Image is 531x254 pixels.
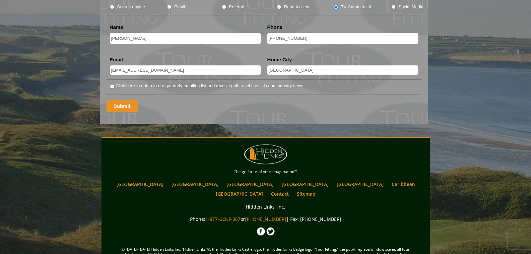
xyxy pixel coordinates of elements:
label: Click here to opt-in to our quarterly emailing list and receive golf travel specials and industry... [116,83,303,89]
a: [GEOGRAPHIC_DATA] [213,189,266,199]
label: Home City [267,56,292,63]
a: [PHONE_NUMBER] [245,216,286,222]
a: Contact [268,189,292,199]
label: Name [110,24,123,31]
label: Social Media [398,4,423,10]
label: Referral [229,4,244,10]
label: Repeat client [284,4,309,10]
label: Email [110,56,123,63]
a: [GEOGRAPHIC_DATA] [333,179,387,189]
label: TV Commercial [341,4,371,10]
label: Phone [267,24,283,31]
a: 1-877-GOLF-067 [205,216,240,222]
label: Search engine [117,4,145,10]
a: [GEOGRAPHIC_DATA] [168,179,222,189]
p: Hidden Links, Inc. [103,203,428,211]
input: Submit [106,100,138,112]
img: Twitter [266,227,275,235]
a: Sitemap [294,189,319,199]
label: Email [174,4,185,10]
a: [GEOGRAPHIC_DATA] [278,179,332,189]
p: Phone: or | Fax: [PHONE_NUMBER] [103,215,428,223]
a: Caribbean [388,179,418,189]
a: [GEOGRAPHIC_DATA] [113,179,167,189]
p: The golf tour of your imagination™ [103,168,428,175]
a: [GEOGRAPHIC_DATA] [223,179,277,189]
img: Facebook [257,227,265,235]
